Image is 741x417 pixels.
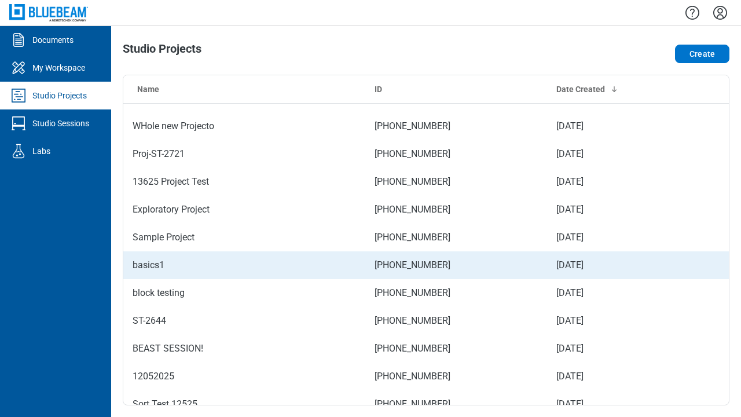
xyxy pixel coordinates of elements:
td: [PHONE_NUMBER] [365,168,547,196]
td: [DATE] [547,363,668,390]
button: Settings [711,3,729,23]
td: [PHONE_NUMBER] [365,335,547,363]
td: Exploratory Project [123,196,365,224]
div: Studio Projects [32,90,87,101]
td: [PHONE_NUMBER] [365,224,547,251]
div: ID [375,83,538,95]
svg: My Workspace [9,58,28,77]
td: [PHONE_NUMBER] [365,140,547,168]
td: [DATE] [547,112,668,140]
div: Labs [32,145,50,157]
td: ST-2644 [123,307,365,335]
svg: Documents [9,31,28,49]
td: 12052025 [123,363,365,390]
td: [PHONE_NUMBER] [365,251,547,279]
td: [DATE] [547,168,668,196]
div: Date Created [556,83,659,95]
td: [PHONE_NUMBER] [365,112,547,140]
td: WHole new Projecto [123,112,365,140]
td: [DATE] [547,251,668,279]
div: My Workspace [32,62,85,74]
td: [PHONE_NUMBER] [365,196,547,224]
td: BEAST SESSION! [123,335,365,363]
svg: Studio Projects [9,86,28,105]
td: [PHONE_NUMBER] [365,363,547,390]
td: Proj-ST-2721 [123,140,365,168]
h1: Studio Projects [123,42,201,61]
td: [DATE] [547,196,668,224]
img: Bluebeam, Inc. [9,4,88,21]
td: [PHONE_NUMBER] [365,307,547,335]
td: [DATE] [547,307,668,335]
td: [PHONE_NUMBER] [365,279,547,307]
td: 13625 Project Test [123,168,365,196]
button: Create [675,45,729,63]
svg: Labs [9,142,28,160]
div: Studio Sessions [32,118,89,129]
td: block testing [123,279,365,307]
td: [DATE] [547,224,668,251]
td: [DATE] [547,279,668,307]
svg: Studio Sessions [9,114,28,133]
td: basics1 [123,251,365,279]
div: Name [137,83,356,95]
td: Sample Project [123,224,365,251]
td: [DATE] [547,335,668,363]
div: Documents [32,34,74,46]
td: [DATE] [547,140,668,168]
